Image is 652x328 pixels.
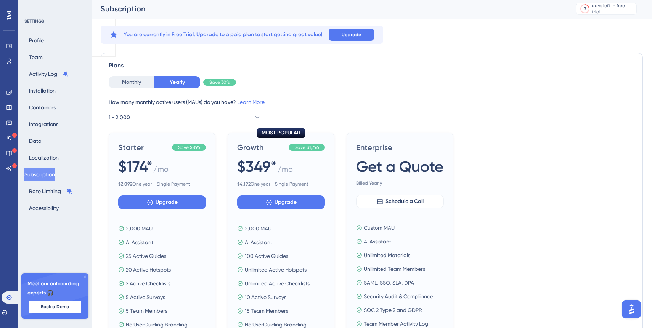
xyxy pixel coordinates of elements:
[41,304,69,310] span: Book a Demo
[154,76,200,88] button: Yearly
[126,224,153,233] span: 2,000 MAU
[24,168,55,181] button: Subscription
[245,293,286,302] span: 10 Active Surveys
[364,306,422,315] span: SOC 2 Type 2 and GDPR
[342,32,361,38] span: Upgrade
[278,164,293,178] span: / mo
[364,237,391,246] span: AI Assistant
[126,265,171,274] span: 20 Active Hotspots
[156,198,178,207] span: Upgrade
[24,67,73,81] button: Activity Log
[245,224,271,233] span: 2,000 MAU
[124,30,323,39] span: You are currently in Free Trial. Upgrade to a paid plan to start getting great value!
[118,142,169,153] span: Starter
[245,251,288,261] span: 100 Active Guides
[24,151,63,165] button: Localization
[178,144,200,150] span: Save $896
[109,113,130,122] span: 1 - 2,000
[257,128,305,138] div: MOST POPULAR
[209,79,230,85] span: Save 30%
[126,293,165,302] span: 5 Active Surveys
[275,198,297,207] span: Upgrade
[109,98,635,107] div: How many monthly active users (MAUs) do you have?
[356,180,444,186] span: Billed Yearly
[118,156,153,177] span: $174*
[356,156,443,177] span: Get a Quote
[385,197,424,206] span: Schedule a Call
[24,18,86,24] div: SETTINGS
[126,279,170,288] span: 2 Active Checklists
[620,298,643,321] iframe: UserGuiding AI Assistant Launcher
[24,101,60,114] button: Containers
[329,29,374,41] button: Upgrade
[109,61,635,70] div: Plans
[592,3,634,15] div: days left in free trial
[245,238,272,247] span: AI Assistant
[237,195,325,209] button: Upgrade
[118,181,132,187] b: $ 2,092
[245,279,310,288] span: Unlimited Active Checklists
[237,181,325,187] span: One year - Single Payment
[109,110,261,125] button: 1 - 2,000
[27,279,82,298] span: Meet our onboarding experts 🎧
[24,117,63,131] button: Integrations
[24,201,63,215] button: Accessibility
[295,144,319,150] span: Save $1,796
[118,195,206,209] button: Upgrade
[24,50,47,64] button: Team
[118,181,206,187] span: One year - Single Payment
[364,278,414,287] span: SAML, SSO, SLA, DPA
[24,34,48,47] button: Profile
[245,265,307,274] span: Unlimited Active Hotspots
[245,306,288,315] span: 15 Team Members
[237,156,277,177] span: $349*
[364,292,433,301] span: Security Audit & Compliance
[356,142,444,153] span: Enterprise
[237,181,251,187] b: $ 4,192
[237,99,265,105] a: Learn More
[101,3,557,14] div: Subscription
[24,184,77,198] button: Rate Limiting
[24,84,60,98] button: Installation
[364,264,425,274] span: Unlimited Team Members
[356,195,444,208] button: Schedule a Call
[153,164,169,178] span: / mo
[126,306,167,315] span: 5 Team Members
[584,6,586,12] div: 3
[24,134,46,148] button: Data
[109,76,154,88] button: Monthly
[126,238,153,247] span: AI Assistant
[237,142,286,153] span: Growth
[364,223,395,232] span: Custom MAU
[29,301,81,313] button: Book a Demo
[364,251,410,260] span: Unlimited Materials
[126,251,166,261] span: 25 Active Guides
